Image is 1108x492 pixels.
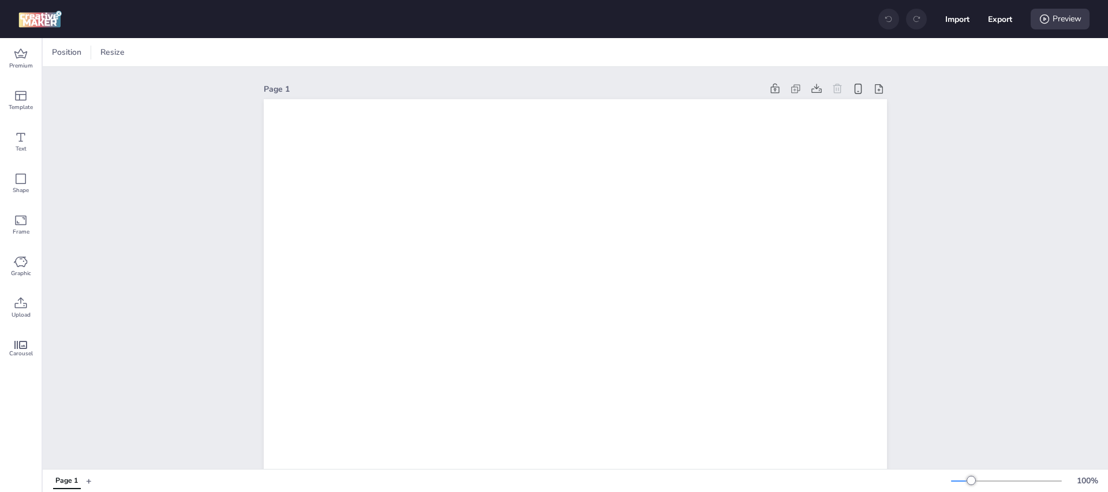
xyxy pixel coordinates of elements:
[1073,475,1101,487] div: 100 %
[18,10,62,28] img: logo Creative Maker
[86,471,92,491] button: +
[1031,9,1090,29] div: Preview
[9,61,33,70] span: Premium
[55,476,78,486] div: Page 1
[9,349,33,358] span: Carousel
[47,471,86,491] div: Tabs
[264,83,762,95] div: Page 1
[16,144,27,153] span: Text
[9,103,33,112] span: Template
[988,7,1012,31] button: Export
[13,186,29,195] span: Shape
[945,7,969,31] button: Import
[12,310,31,320] span: Upload
[11,269,31,278] span: Graphic
[98,46,127,58] span: Resize
[50,46,84,58] span: Position
[13,227,29,236] span: Frame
